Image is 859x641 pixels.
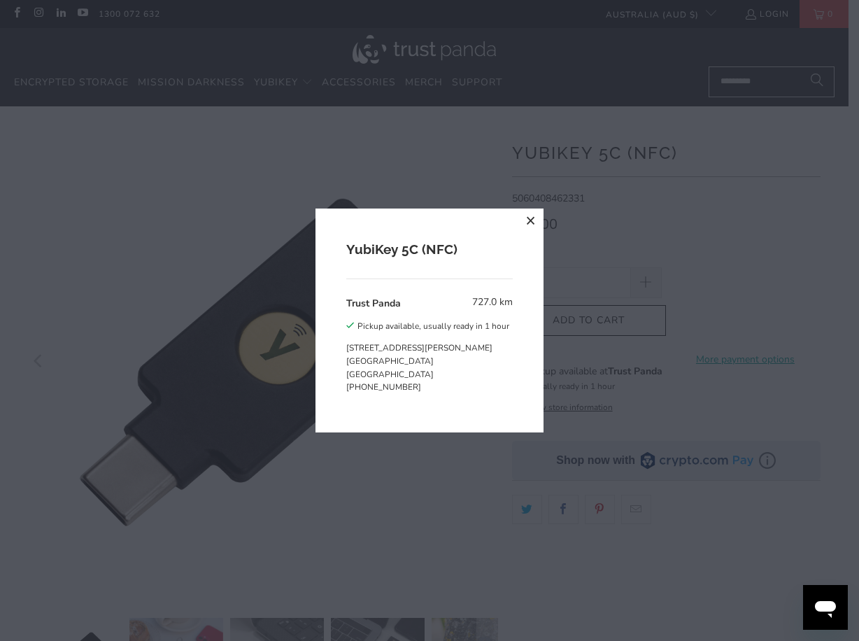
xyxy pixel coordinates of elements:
a: [PHONE_NUMBER] [346,381,421,393]
button: close [518,209,544,234]
span: 727.0 [472,295,497,309]
h2: YubiKey 5C (NFC) [346,239,513,260]
div: Pickup available, usually ready in 1 hour [357,318,509,334]
p: [STREET_ADDRESS][PERSON_NAME] [GEOGRAPHIC_DATA] [GEOGRAPHIC_DATA] [346,341,509,381]
span: km [499,295,513,309]
h3: Trust Panda [346,296,401,311]
iframe: Button to launch messaging window [803,585,848,630]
